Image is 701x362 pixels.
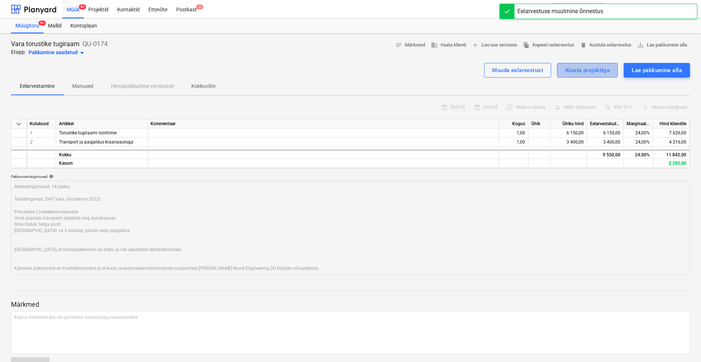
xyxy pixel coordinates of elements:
textarea: Maksetingimused: 14 päeva Tarnetingimus: DAP, Vara, (Incoterms 2022) Pinnakate C3 keskkonnaklassi... [11,180,690,275]
div: Hind kliendile [653,119,690,128]
button: Kopeeri eelarvestus [520,40,577,51]
div: Kommentaar [148,119,499,128]
span: Ahenda kõik kategooriad [14,120,23,128]
div: Kulukood [27,119,56,128]
p: Etapp: [11,48,26,57]
span: file_copy [523,42,530,48]
div: Müügitoru [11,19,44,33]
span: arrow_drop_down [78,48,86,57]
p: Kokkuvõte [191,82,215,90]
span: 2 [196,4,203,10]
span: Loo uus versioon [472,41,517,49]
button: Alusta projektiga [557,63,618,78]
div: Kasum [56,159,148,168]
div: Kogus [499,119,528,128]
p: Manused [72,82,93,90]
div: Lae pakkumine alla [632,66,682,75]
a: Mallid [44,19,66,33]
div: Kokku [56,150,148,159]
span: Transport ja paigaldus kraanaautoga [59,139,133,145]
span: 1 [30,130,32,135]
div: 24,00% [624,128,653,138]
button: Loo uus versioon [469,40,520,51]
button: Muuda eelarvestust [484,63,551,78]
span: delete [580,42,587,48]
div: Eelarvestatud maksumus [587,119,624,128]
p: Eelarvestamine [20,82,55,90]
div: Alusta projektiga [565,66,610,75]
p: Vara torustike tugiraam [11,40,80,48]
div: 3 400,00 [550,138,587,147]
div: 2 292,00 [653,159,690,168]
div: 9 550,00 [587,150,624,159]
span: 2 [30,139,32,145]
div: Marginaal, % [624,119,653,128]
span: business [431,42,438,48]
span: Kustuta eelarvestus [580,41,631,49]
span: notes [395,42,402,48]
div: Eelarvestuse muutmine õnnestus [517,7,603,16]
a: Müügitoru9+ [11,19,44,33]
span: save_alt [637,42,644,48]
div: Pakkumine saadetud [29,48,86,57]
div: 1,00 [499,138,528,147]
a: Kontoplaan [66,19,102,33]
span: Kopeeri eelarvestus [523,41,574,49]
div: 6 150,00 [550,128,587,138]
p: QU-0174 [82,40,108,48]
div: Ühiku hind [550,119,587,128]
button: Märkmed [392,40,428,51]
span: Lae pakkumine alla [637,41,687,49]
span: Torustike tugiraami tootmine [59,130,117,135]
div: Pakkumise tingimused [11,174,690,179]
div: Ühik [528,119,550,128]
button: Vaata klienti [428,40,469,51]
div: Muuda eelarvestust [492,66,543,75]
div: 7 626,00 [653,128,690,138]
div: 6 150,00 [587,128,624,138]
span: help [48,174,54,179]
span: Vaata klienti [431,41,466,49]
div: 24,00% [624,138,653,147]
div: Artikkel [56,119,148,128]
div: 4 216,00 [653,138,690,147]
span: Märkmed [395,41,425,49]
div: 11 842,00 [653,150,690,159]
div: 1,00 [499,128,528,138]
button: Lae pakkumine alla [624,63,690,78]
div: 24,00% [624,150,653,159]
span: add [472,42,479,48]
span: 9+ [38,20,46,26]
span: 9+ [79,4,86,10]
button: Kustuta eelarvestus [577,40,634,51]
p: Märkmed [11,300,690,309]
button: Lae pakkumine alla [634,40,690,51]
div: 3 400,00 [587,138,624,147]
